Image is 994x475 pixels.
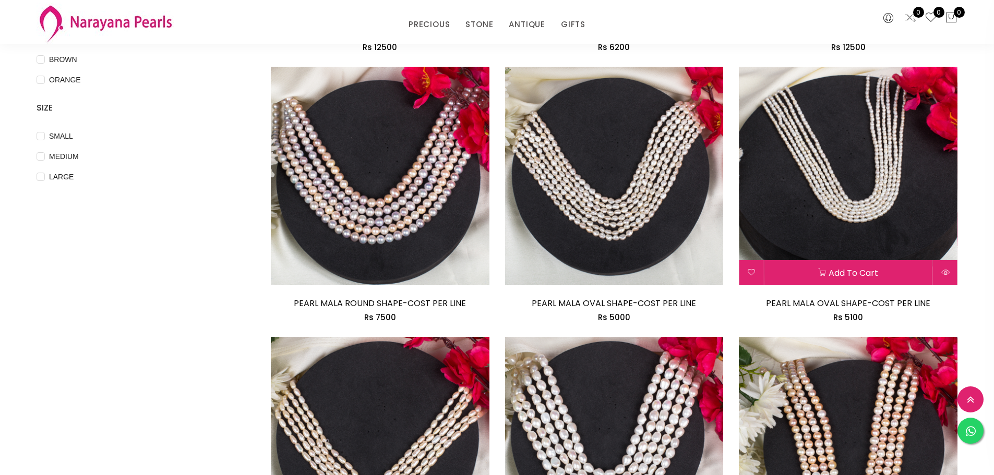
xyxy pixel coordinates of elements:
[598,312,630,323] span: Rs 5000
[409,17,450,32] a: PRECIOUS
[833,312,863,323] span: Rs 5100
[925,11,937,25] a: 0
[598,42,630,53] span: Rs 6200
[766,297,930,309] a: PEARL MALA OVAL SHAPE-COST PER LINE
[954,7,965,18] span: 0
[37,102,239,114] h4: SIZE
[904,11,917,25] a: 0
[764,260,932,285] button: Add to cart
[933,260,957,285] button: Quick View
[913,7,924,18] span: 0
[45,74,85,86] span: ORANGE
[294,297,466,309] a: PEARL MALA ROUND SHAPE-COST PER LINE
[465,17,493,32] a: STONE
[831,42,866,53] span: Rs 12500
[945,11,957,25] button: 0
[532,297,696,309] a: PEARL MALA OVAL SHAPE-COST PER LINE
[933,7,944,18] span: 0
[363,42,397,53] span: Rs 12500
[45,151,83,162] span: MEDIUM
[45,171,78,182] span: LARGE
[45,54,81,65] span: BROWN
[561,17,585,32] a: GIFTS
[45,130,77,142] span: SMALL
[364,312,396,323] span: Rs 7500
[739,260,763,285] button: Add to wishlist
[509,17,545,32] a: ANTIQUE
